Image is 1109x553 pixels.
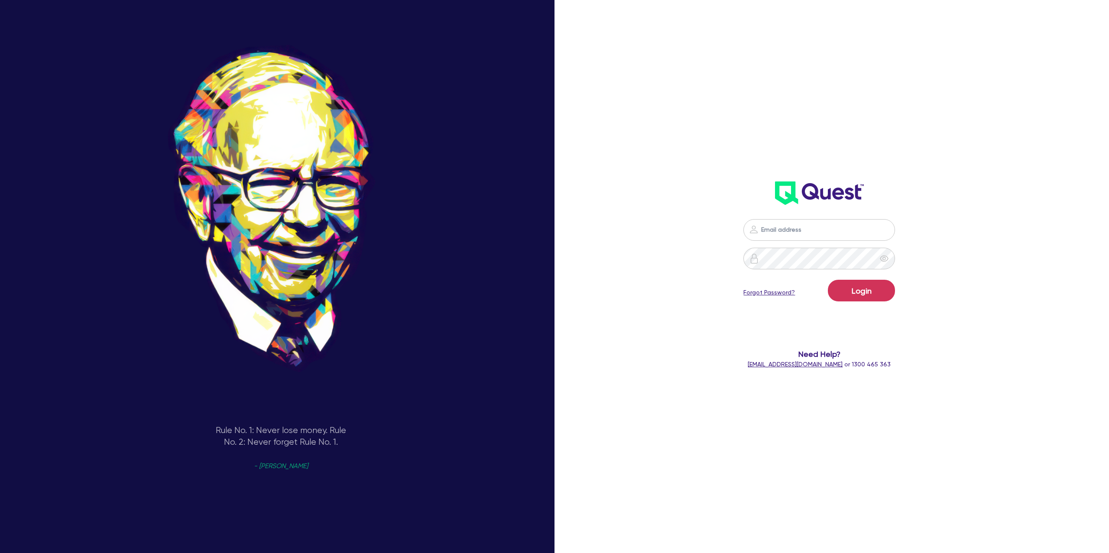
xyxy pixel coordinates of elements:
[748,361,891,368] span: or 1300 465 363
[828,280,895,301] button: Login
[775,181,864,205] img: wH2k97JdezQIQAAAABJRU5ErkJggg==
[254,463,308,469] span: - [PERSON_NAME]
[743,219,895,241] input: Email address
[749,224,759,235] img: icon-password
[880,254,888,263] span: eye
[748,361,843,368] a: [EMAIL_ADDRESS][DOMAIN_NAME]
[743,288,795,297] a: Forgot Password?
[666,348,973,360] span: Need Help?
[749,253,759,264] img: icon-password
